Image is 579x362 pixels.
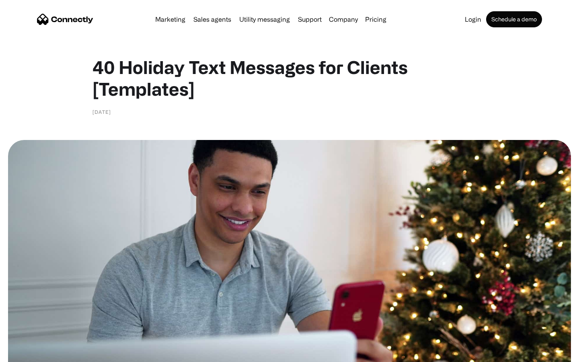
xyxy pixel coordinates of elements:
div: Company [326,14,360,25]
aside: Language selected: English [8,348,48,359]
div: Company [329,14,358,25]
a: Support [295,16,325,23]
a: Login [462,16,485,23]
a: Utility messaging [236,16,293,23]
ul: Language list [16,348,48,359]
div: [DATE] [92,108,111,116]
a: Marketing [152,16,189,23]
a: Schedule a demo [486,11,542,27]
h1: 40 Holiday Text Messages for Clients [Templates] [92,56,487,100]
a: home [37,13,93,25]
a: Pricing [362,16,390,23]
a: Sales agents [190,16,234,23]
